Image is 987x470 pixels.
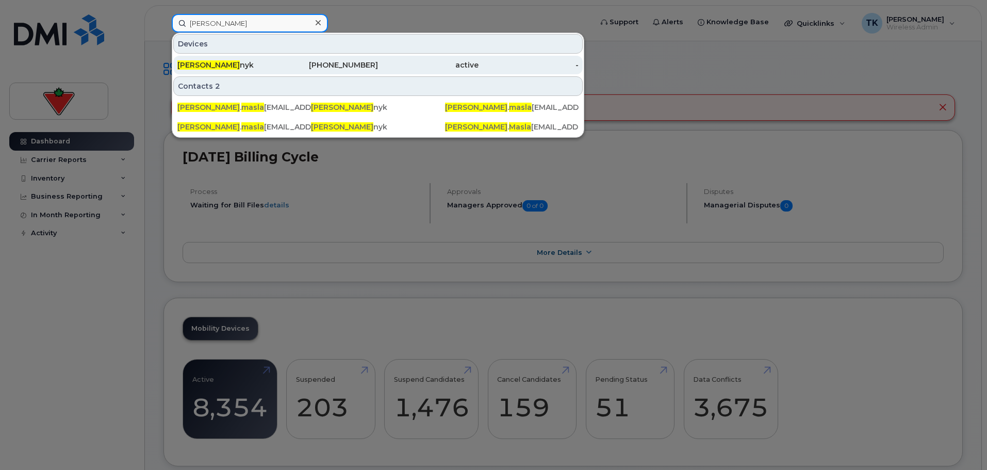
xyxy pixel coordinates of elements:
[173,34,583,54] div: Devices
[445,122,579,132] div: . [EMAIL_ADDRESS][DOMAIN_NAME]
[215,81,220,91] span: 2
[173,56,583,74] a: [PERSON_NAME]nyk[PHONE_NUMBER]active-
[479,60,579,70] div: -
[241,103,264,112] span: masla
[173,76,583,96] div: Contacts
[311,103,373,112] span: [PERSON_NAME]
[278,60,379,70] div: [PHONE_NUMBER]
[177,102,311,112] div: . [EMAIL_ADDRESS][DOMAIN_NAME]
[173,118,583,136] a: [PERSON_NAME].masla[EMAIL_ADDRESS][DOMAIN_NAME][PERSON_NAME]nyk[PERSON_NAME].Masla[EMAIL_ADDRESS]...
[177,60,240,70] span: [PERSON_NAME]
[177,60,278,70] div: nyk
[509,122,531,132] span: Masla
[378,60,479,70] div: active
[311,102,445,112] div: nyk
[241,122,264,132] span: masla
[177,103,240,112] span: [PERSON_NAME]
[509,103,532,112] span: masla
[311,122,373,132] span: [PERSON_NAME]
[445,122,507,132] span: [PERSON_NAME]
[445,103,507,112] span: [PERSON_NAME]
[177,122,240,132] span: [PERSON_NAME]
[177,122,311,132] div: . [EMAIL_ADDRESS][DOMAIN_NAME]
[445,102,579,112] div: . [EMAIL_ADDRESS][DOMAIN_NAME]
[173,98,583,117] a: [PERSON_NAME].masla[EMAIL_ADDRESS][DOMAIN_NAME][PERSON_NAME]nyk[PERSON_NAME].masla[EMAIL_ADDRESS]...
[311,122,445,132] div: nyk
